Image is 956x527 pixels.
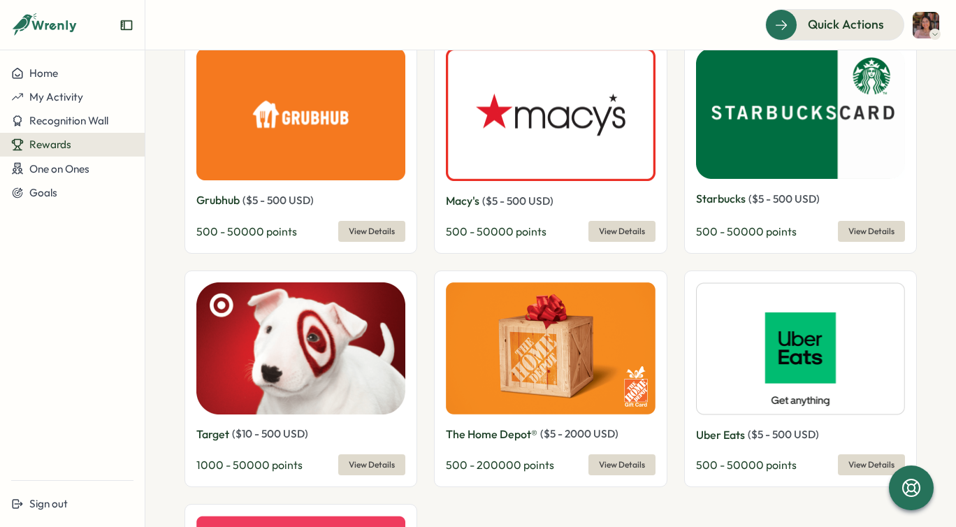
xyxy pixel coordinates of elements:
span: View Details [848,222,895,241]
span: View Details [599,455,645,475]
p: Starbucks [696,190,746,208]
button: View Details [588,454,656,475]
span: View Details [349,222,395,241]
span: 500 - 50000 points [696,458,797,472]
span: ( $ 5 - 2000 USD ) [540,427,618,440]
img: Starbucks [696,48,905,179]
button: View Details [338,454,405,475]
p: Target [196,426,229,443]
span: ( $ 5 - 500 USD ) [482,194,553,208]
p: Uber Eats [696,426,745,444]
button: Expand sidebar [119,18,133,32]
span: View Details [848,455,895,475]
img: Target [196,282,405,414]
p: The Home Depot® [446,426,537,443]
span: 500 - 200000 points [446,458,554,472]
span: Rewards [29,138,71,151]
button: Quick Actions [765,9,904,40]
span: Goals [29,186,57,199]
span: 500 - 50000 points [696,224,797,238]
span: 1000 - 50000 points [196,458,303,472]
span: ( $ 5 - 500 USD ) [748,428,819,441]
img: The Home Depot® [446,282,655,414]
p: Grubhub [196,192,240,209]
img: Grubhub [196,48,405,180]
button: View Details [838,221,905,242]
span: Home [29,66,58,80]
span: 500 - 50000 points [446,224,546,238]
img: Shreya Chatterjee [913,12,939,38]
button: View Details [588,221,656,242]
span: 500 - 50000 points [196,224,297,238]
p: Macy's [446,192,479,210]
span: Sign out [29,497,68,510]
span: ( $ 5 - 500 USD ) [748,192,820,205]
button: View Details [338,221,405,242]
span: View Details [599,222,645,241]
span: Recognition Wall [29,114,108,127]
span: ( $ 5 - 500 USD ) [242,194,314,207]
span: One on Ones [29,162,89,175]
img: Uber Eats [696,282,905,415]
span: ( $ 10 - 500 USD ) [232,427,308,440]
button: View Details [838,454,905,475]
span: View Details [349,455,395,475]
span: Quick Actions [808,15,884,34]
img: Macy's [446,48,655,181]
span: My Activity [29,90,83,103]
